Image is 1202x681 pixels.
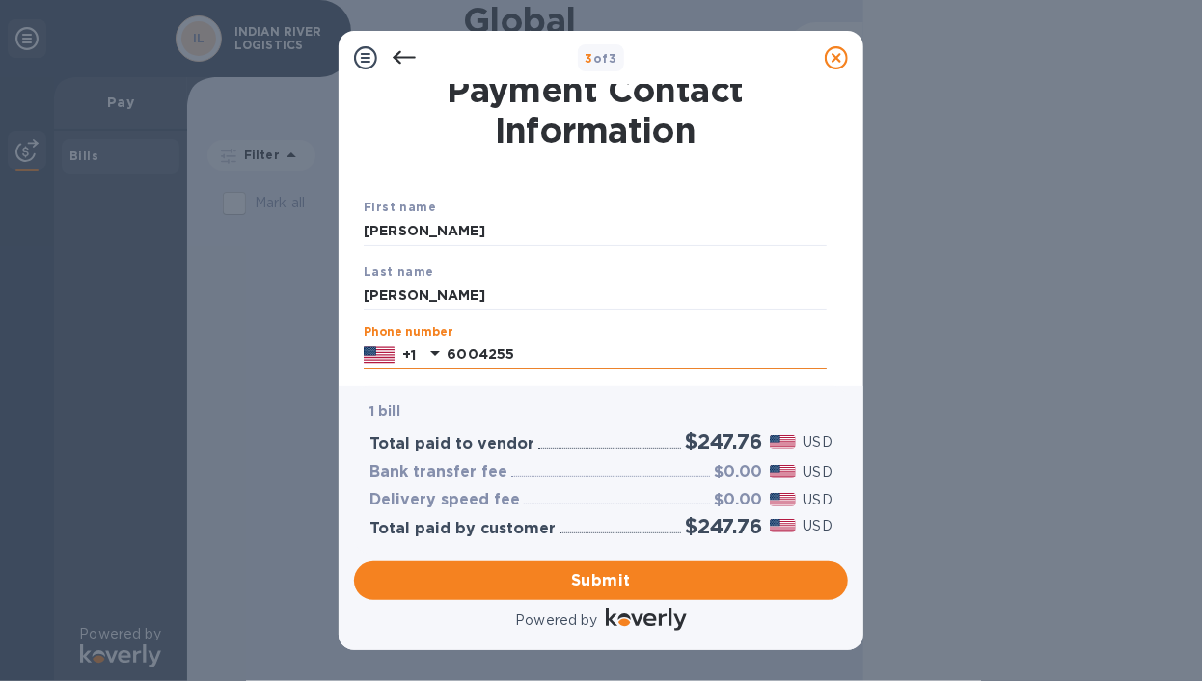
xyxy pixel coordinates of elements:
[369,463,507,481] h3: Bank transfer fee
[364,217,827,246] input: Enter your first name
[770,435,796,449] img: USD
[369,520,556,538] h3: Total paid by customer
[586,51,593,66] span: 3
[770,465,796,478] img: USD
[804,490,833,510] p: USD
[369,569,833,592] span: Submit
[447,340,827,369] input: Enter your phone number
[606,608,687,631] img: Logo
[364,200,436,214] b: First name
[685,429,762,453] h2: $247.76
[364,264,434,279] b: Last name
[364,281,827,310] input: Enter your last name
[685,514,762,538] h2: $247.76
[402,345,416,365] p: +1
[354,561,848,600] button: Submit
[804,516,833,536] p: USD
[364,327,452,339] label: Phone number
[804,462,833,482] p: USD
[714,463,762,481] h3: $0.00
[369,435,534,453] h3: Total paid to vendor
[770,519,796,532] img: USD
[364,69,827,150] h1: Payment Contact Information
[804,432,833,452] p: USD
[369,403,400,419] b: 1 bill
[515,611,597,631] p: Powered by
[369,491,520,509] h3: Delivery speed fee
[364,344,395,366] img: US
[770,493,796,506] img: USD
[586,51,617,66] b: of 3
[714,491,762,509] h3: $0.00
